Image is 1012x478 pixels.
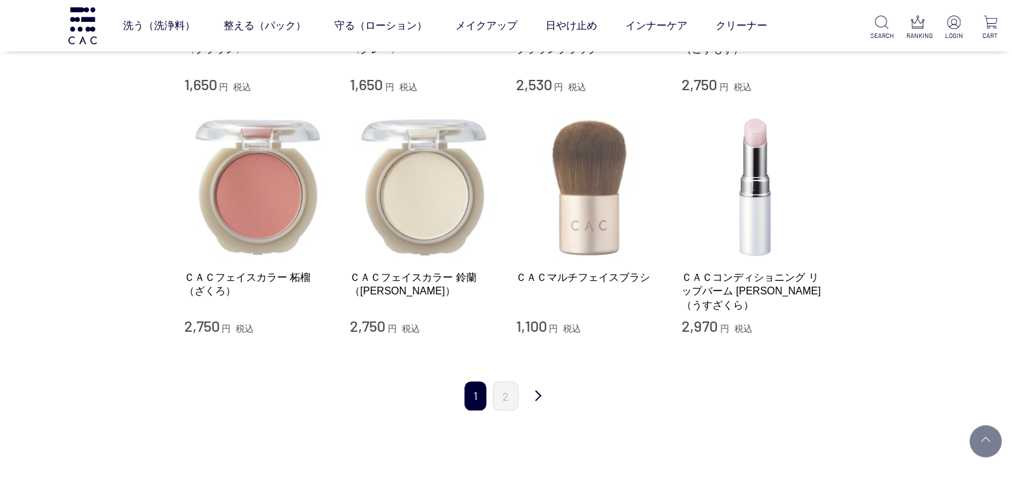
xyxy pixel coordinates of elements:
span: 税込 [568,82,586,92]
span: 円 [549,323,558,334]
span: 1,100 [516,316,547,335]
img: ＣＡＣフェイスカラー 鈴蘭（すずらん） [350,113,497,260]
a: ＣＡＣフェイスカラー 鈴蘭（[PERSON_NAME]） [350,271,497,298]
span: 円 [222,323,231,334]
a: メイクアップ [455,8,517,44]
span: 税込 [233,82,251,92]
a: 2 [493,381,519,410]
a: 洗う（洗浄料） [123,8,195,44]
a: ＣＡＣマルチフェイスブラシ [516,271,663,284]
a: 守る（ローション） [334,8,427,44]
p: RANKING [906,31,930,41]
img: ＣＡＣフェイスカラー 柘榴（ざくろ） [184,113,331,260]
p: SEARCH [870,31,893,41]
span: 円 [720,82,729,92]
span: 2,750 [350,316,385,335]
a: 日やけ止め [546,8,597,44]
span: 円 [388,323,397,334]
span: 2,750 [184,316,220,335]
img: ＣＡＣコンディショニング リップバーム 薄桜（うすざくら） [682,113,828,260]
p: LOGIN [942,31,966,41]
a: 整える（パック） [224,8,306,44]
a: RANKING [906,15,930,41]
span: 税込 [734,82,752,92]
span: 2,750 [682,75,717,93]
span: 税込 [734,323,752,334]
span: 円 [385,82,394,92]
span: 1,650 [184,75,217,93]
img: logo [66,7,99,44]
span: 税込 [399,82,417,92]
p: CART [979,31,1002,41]
span: 円 [219,82,228,92]
span: 1,650 [350,75,383,93]
a: ＣＡＣコンディショニング リップバーム [PERSON_NAME]（うすざくら） [682,271,828,312]
span: 税込 [563,323,581,334]
span: 円 [554,82,563,92]
span: 2,970 [682,316,718,335]
a: インナーケア [625,8,687,44]
span: 2,530 [516,75,552,93]
span: 税込 [236,323,254,334]
img: ＣＡＣマルチフェイスブラシ [516,113,663,260]
a: 次 [525,381,551,412]
span: 税込 [402,323,420,334]
span: 1 [464,381,486,410]
a: LOGIN [942,15,966,41]
a: CART [979,15,1002,41]
a: SEARCH [870,15,893,41]
a: ＣＡＣフェイスカラー 柘榴（ざくろ） [184,271,331,298]
span: 円 [720,323,729,334]
a: クリーナー [716,8,767,44]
